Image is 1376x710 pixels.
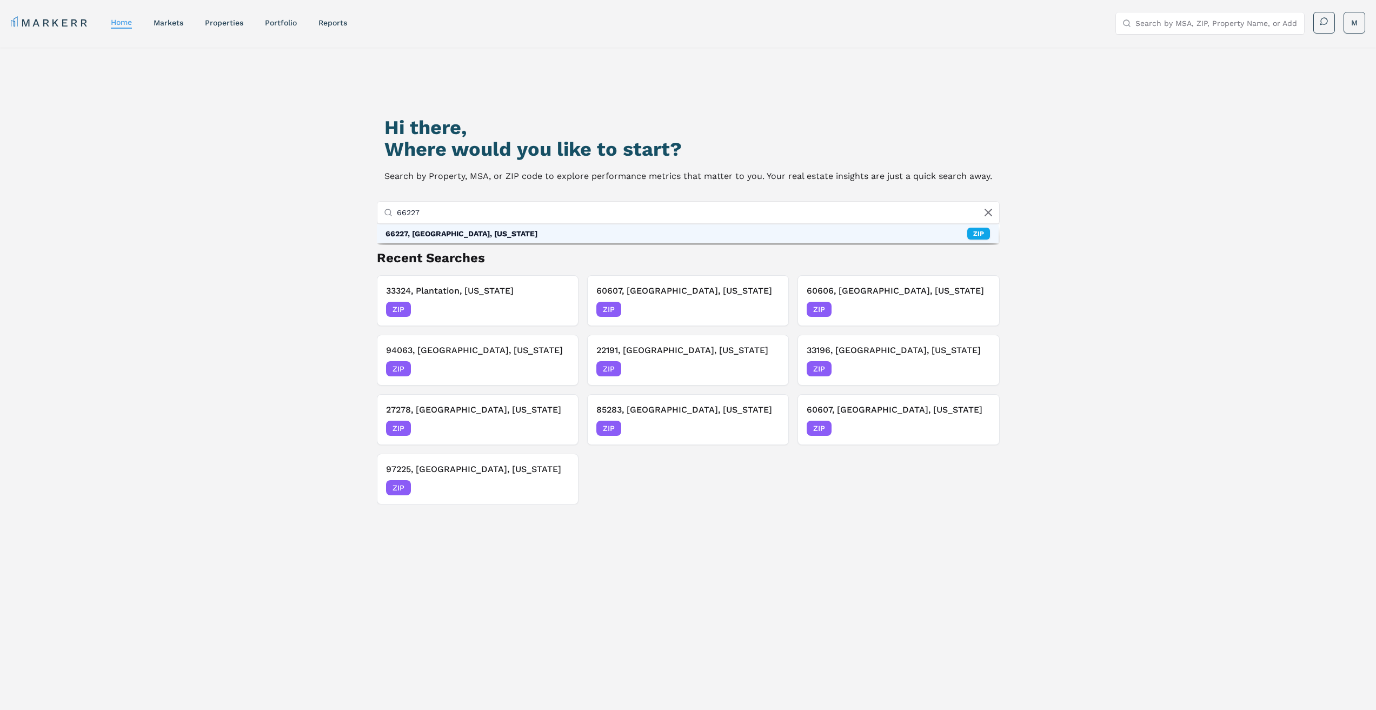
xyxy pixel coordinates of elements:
span: ZIP [807,302,832,317]
span: [DATE] [966,363,991,374]
span: [DATE] [755,304,780,315]
span: M [1351,17,1358,28]
h3: 60606, [GEOGRAPHIC_DATA], [US_STATE] [807,284,990,297]
span: [DATE] [545,482,569,493]
span: [DATE] [545,363,569,374]
button: 33196, [GEOGRAPHIC_DATA], [US_STATE]ZIP[DATE] [797,335,999,386]
button: M [1344,12,1365,34]
span: [DATE] [755,423,780,434]
a: reports [318,18,347,27]
div: ZIP [967,228,990,240]
span: ZIP [386,302,411,317]
span: [DATE] [545,304,569,315]
div: Suggestions [377,224,999,243]
span: ZIP [596,421,621,436]
span: ZIP [596,361,621,376]
button: 60607, [GEOGRAPHIC_DATA], [US_STATE]ZIP[DATE] [797,394,999,445]
div: ZIP: 66227, Lenexa, Kansas [377,224,999,243]
button: 22191, [GEOGRAPHIC_DATA], [US_STATE]ZIP[DATE] [587,335,789,386]
h3: 85283, [GEOGRAPHIC_DATA], [US_STATE] [596,403,780,416]
button: 60607, [GEOGRAPHIC_DATA], [US_STATE]ZIP[DATE] [587,275,789,326]
button: 60606, [GEOGRAPHIC_DATA], [US_STATE]ZIP[DATE] [797,275,999,326]
h3: 27278, [GEOGRAPHIC_DATA], [US_STATE] [386,403,569,416]
a: properties [205,18,243,27]
h3: 94063, [GEOGRAPHIC_DATA], [US_STATE] [386,344,569,357]
h3: 60607, [GEOGRAPHIC_DATA], [US_STATE] [807,403,990,416]
h3: 33324, Plantation, [US_STATE] [386,284,569,297]
span: ZIP [596,302,621,317]
h2: Recent Searches [377,249,1000,267]
span: ZIP [386,421,411,436]
button: 94063, [GEOGRAPHIC_DATA], [US_STATE]ZIP[DATE] [377,335,579,386]
span: ZIP [807,421,832,436]
p: Search by Property, MSA, or ZIP code to explore performance metrics that matter to you. Your real... [384,169,992,184]
h3: 97225, [GEOGRAPHIC_DATA], [US_STATE] [386,463,569,476]
input: Search by MSA, ZIP, Property Name, or Address [1135,12,1298,34]
a: markets [154,18,183,27]
a: Portfolio [265,18,297,27]
span: [DATE] [755,363,780,374]
h1: Hi there, [384,117,992,138]
button: 27278, [GEOGRAPHIC_DATA], [US_STATE]ZIP[DATE] [377,394,579,445]
span: [DATE] [545,423,569,434]
span: [DATE] [966,304,991,315]
span: ZIP [386,361,411,376]
a: home [111,18,132,26]
div: 66227, [GEOGRAPHIC_DATA], [US_STATE] [385,228,537,239]
button: 97225, [GEOGRAPHIC_DATA], [US_STATE]ZIP[DATE] [377,454,579,505]
input: Search by MSA, ZIP, Property Name, or Address [397,202,993,223]
h3: 60607, [GEOGRAPHIC_DATA], [US_STATE] [596,284,780,297]
h3: 33196, [GEOGRAPHIC_DATA], [US_STATE] [807,344,990,357]
h3: 22191, [GEOGRAPHIC_DATA], [US_STATE] [596,344,780,357]
button: 33324, Plantation, [US_STATE]ZIP[DATE] [377,275,579,326]
button: 85283, [GEOGRAPHIC_DATA], [US_STATE]ZIP[DATE] [587,394,789,445]
span: ZIP [807,361,832,376]
span: [DATE] [966,423,991,434]
a: MARKERR [11,15,89,30]
span: ZIP [386,480,411,495]
h2: Where would you like to start? [384,138,992,160]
